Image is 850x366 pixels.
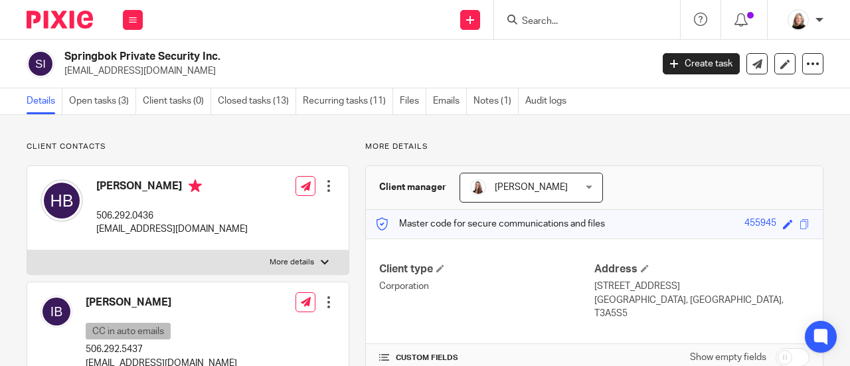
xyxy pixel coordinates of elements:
input: Search [521,16,640,28]
h4: Address [594,262,809,276]
img: Pixie [27,11,93,29]
p: Master code for secure communications and files [376,217,605,230]
p: [STREET_ADDRESS] [594,280,809,293]
p: 506.292.5437 [86,343,237,356]
a: Open tasks (3) [69,88,136,114]
img: Screenshot%202023-11-02%20134555.png [788,9,809,31]
p: 506.292.0436 [96,209,248,223]
img: svg%3E [41,179,83,222]
i: Primary [189,179,202,193]
h2: Springbok Private Security Inc. [64,50,527,64]
a: Closed tasks (13) [218,88,296,114]
p: [EMAIL_ADDRESS][DOMAIN_NAME] [64,64,643,78]
p: CC in auto emails [86,323,171,339]
a: Emails [433,88,467,114]
a: Files [400,88,426,114]
h4: [PERSON_NAME] [86,296,237,310]
label: Show empty fields [690,351,766,364]
span: [PERSON_NAME] [495,183,568,192]
a: Recurring tasks (11) [303,88,393,114]
a: Audit logs [525,88,573,114]
p: Corporation [379,280,594,293]
p: Client contacts [27,141,349,152]
a: Create task [663,53,740,74]
h4: CUSTOM FIELDS [379,353,594,363]
img: svg%3E [27,50,54,78]
img: Larissa-headshot-cropped.jpg [470,179,486,195]
h4: [PERSON_NAME] [96,179,248,196]
a: Notes (1) [473,88,519,114]
p: More details [365,141,823,152]
p: [EMAIL_ADDRESS][DOMAIN_NAME] [96,223,248,236]
p: More details [270,257,314,268]
img: svg%3E [41,296,72,327]
h3: Client manager [379,181,446,194]
a: Details [27,88,62,114]
h4: Client type [379,262,594,276]
a: Client tasks (0) [143,88,211,114]
p: [GEOGRAPHIC_DATA], [GEOGRAPHIC_DATA], T3A5S5 [594,294,809,321]
div: 455945 [744,217,776,232]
